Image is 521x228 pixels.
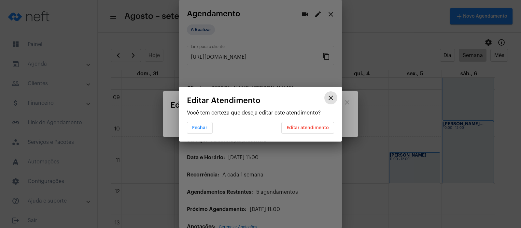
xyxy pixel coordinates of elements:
span: Fechar [192,126,207,130]
span: Editar Atendimento [187,96,260,105]
span: Editar atendimento [287,126,329,130]
mat-icon: close [327,94,335,102]
p: Você tem certeza que deseja editar este atendimento? [187,110,334,116]
button: Fechar [187,122,213,134]
button: Editar atendimento [281,122,334,134]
